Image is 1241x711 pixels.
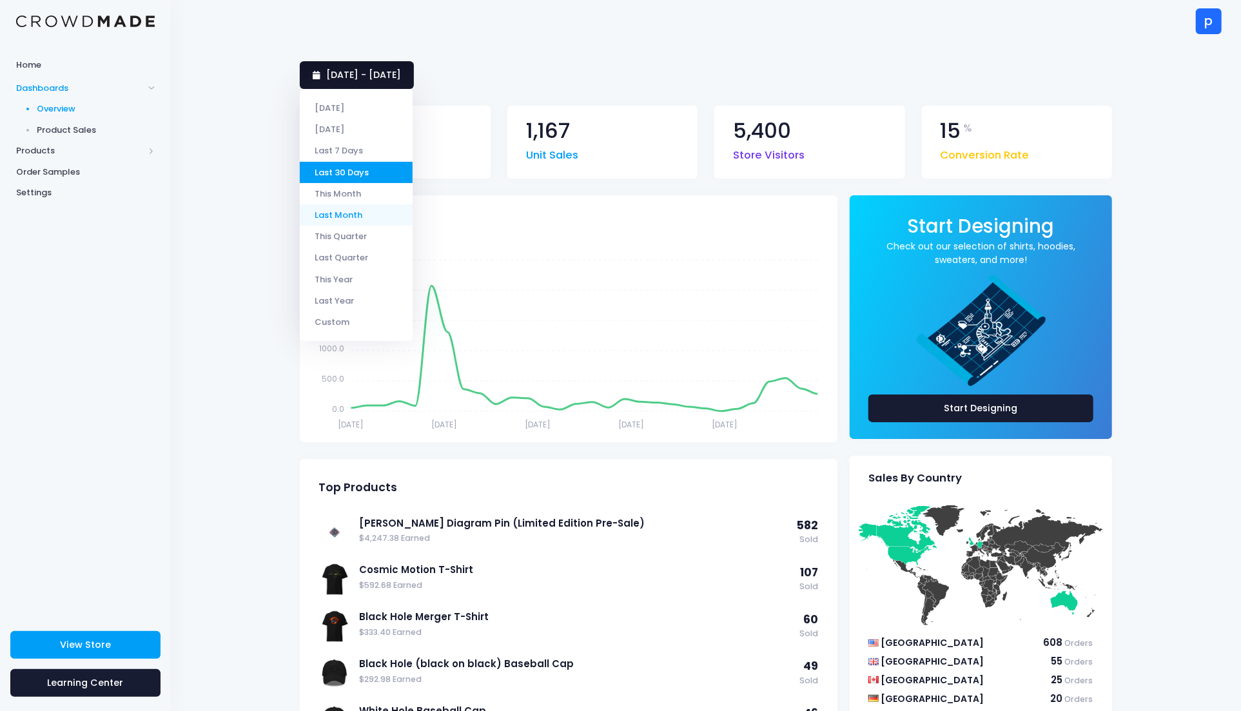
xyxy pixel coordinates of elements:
[881,655,984,668] span: [GEOGRAPHIC_DATA]
[322,373,345,384] tspan: 500.0
[881,674,984,687] span: [GEOGRAPHIC_DATA]
[10,631,161,659] a: View Store
[37,124,155,137] span: Product Sales
[48,676,124,689] span: Learning Center
[526,141,578,164] span: Unit Sales
[799,628,818,640] span: Sold
[712,419,738,430] tspan: [DATE]
[300,226,413,247] li: This Quarter
[300,140,413,161] li: Last 7 Days
[300,290,413,311] li: Last Year
[908,224,1055,236] a: Start Designing
[16,186,155,199] span: Settings
[300,311,413,333] li: Custom
[1065,638,1093,648] span: Orders
[963,121,972,136] span: %
[333,404,345,414] tspan: 0.0
[868,394,1093,422] a: Start Designing
[1065,694,1093,705] span: Orders
[318,481,397,494] span: Top Products
[16,166,155,179] span: Order Samples
[803,612,818,627] span: 60
[16,82,144,95] span: Dashboards
[1196,8,1222,34] div: p
[300,119,413,140] li: [DATE]
[338,419,364,430] tspan: [DATE]
[300,162,413,183] li: Last 30 Days
[1051,692,1063,705] span: 20
[359,627,793,639] span: $333.40 Earned
[359,657,793,671] a: Black Hole (black on black) Baseball Cap
[300,247,413,268] li: Last Quarter
[868,240,1093,267] a: Check out our selection of shirts, hoodies, sweaters, and more!
[881,692,984,705] span: [GEOGRAPHIC_DATA]
[431,419,457,430] tspan: [DATE]
[799,675,818,687] span: Sold
[326,68,401,81] span: [DATE] - [DATE]
[359,516,790,531] a: [PERSON_NAME] Diagram Pin (Limited Edition Pre-Sale)
[300,204,413,226] li: Last Month
[941,121,961,142] span: 15
[525,419,551,430] tspan: [DATE]
[300,97,413,119] li: [DATE]
[1065,675,1093,686] span: Orders
[359,563,793,577] a: Cosmic Motion T-Shirt
[359,532,790,545] span: $4,247.38 Earned
[733,121,791,142] span: 5,400
[618,419,644,430] tspan: [DATE]
[908,213,1055,239] span: Start Designing
[526,121,570,142] span: 1,167
[16,144,144,157] span: Products
[1044,636,1063,649] span: 608
[359,610,793,624] a: Black Hole Merger T-Shirt
[803,658,818,674] span: 49
[800,565,818,580] span: 107
[300,183,413,204] li: This Month
[16,15,155,28] img: Logo
[37,102,155,115] span: Overview
[16,59,155,72] span: Home
[359,580,793,592] span: $592.68 Earned
[1051,654,1063,668] span: 55
[1065,656,1093,667] span: Orders
[320,343,345,354] tspan: 1000.0
[1051,673,1063,687] span: 25
[300,61,414,89] a: [DATE] - [DATE]
[10,669,161,697] a: Learning Center
[733,141,805,164] span: Store Visitors
[300,268,413,289] li: This Year
[359,674,793,686] span: $292.98 Earned
[797,534,818,546] span: Sold
[799,581,818,593] span: Sold
[881,636,984,649] span: [GEOGRAPHIC_DATA]
[60,638,111,651] span: View Store
[868,472,962,485] span: Sales By Country
[941,141,1030,164] span: Conversion Rate
[797,518,818,533] span: 582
